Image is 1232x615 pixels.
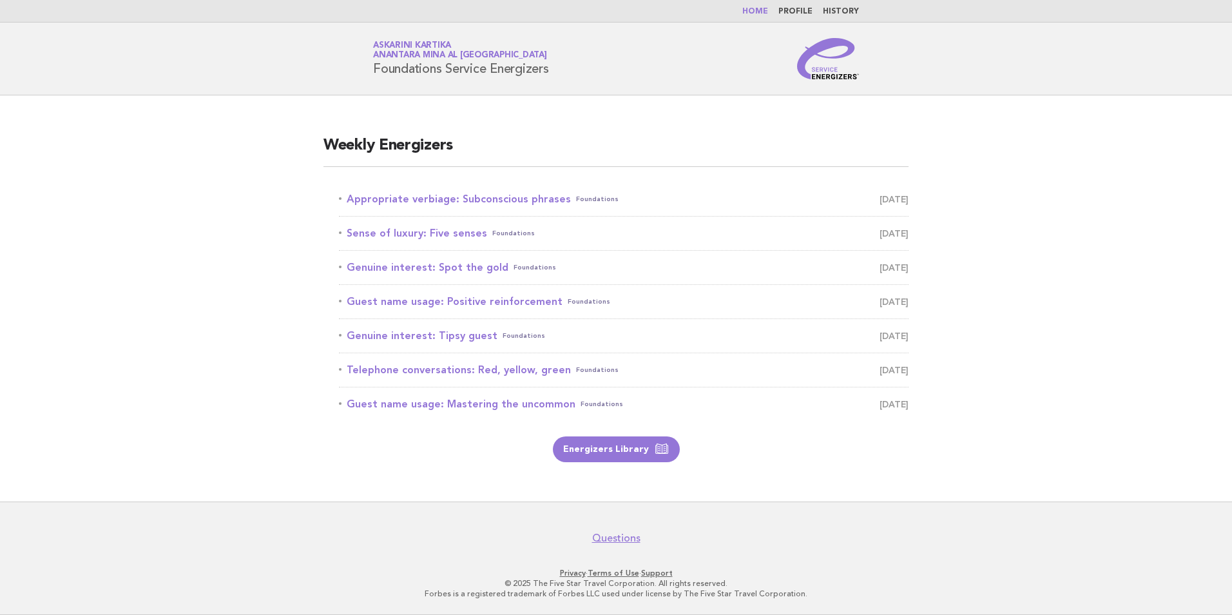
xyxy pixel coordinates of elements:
[641,569,673,578] a: Support
[339,259,909,277] a: Genuine interest: Spot the goldFoundations [DATE]
[222,568,1010,578] p: · ·
[339,327,909,345] a: Genuine interest: Tipsy guestFoundations [DATE]
[880,327,909,345] span: [DATE]
[492,224,535,242] span: Foundations
[339,224,909,242] a: Sense of luxury: Five sensesFoundations [DATE]
[373,42,549,75] h1: Foundations Service Energizers
[742,8,768,15] a: Home
[823,8,859,15] a: History
[373,52,547,60] span: Anantara Mina al [GEOGRAPHIC_DATA]
[503,327,545,345] span: Foundations
[323,135,909,167] h2: Weekly Energizers
[339,361,909,379] a: Telephone conversations: Red, yellow, greenFoundations [DATE]
[797,38,859,79] img: Service Energizers
[373,41,547,59] a: Askarini KartikaAnantara Mina al [GEOGRAPHIC_DATA]
[880,361,909,379] span: [DATE]
[222,589,1010,599] p: Forbes is a registered trademark of Forbes LLC used under license by The Five Star Travel Corpora...
[339,293,909,311] a: Guest name usage: Positive reinforcementFoundations [DATE]
[880,259,909,277] span: [DATE]
[592,532,640,545] a: Questions
[880,190,909,208] span: [DATE]
[880,395,909,413] span: [DATE]
[514,259,556,277] span: Foundations
[553,436,680,462] a: Energizers Library
[880,293,909,311] span: [DATE]
[339,190,909,208] a: Appropriate verbiage: Subconscious phrasesFoundations [DATE]
[588,569,639,578] a: Terms of Use
[222,578,1010,589] p: © 2025 The Five Star Travel Corporation. All rights reserved.
[581,395,623,413] span: Foundations
[576,361,619,379] span: Foundations
[560,569,586,578] a: Privacy
[339,395,909,413] a: Guest name usage: Mastering the uncommonFoundations [DATE]
[880,224,909,242] span: [DATE]
[778,8,813,15] a: Profile
[568,293,610,311] span: Foundations
[576,190,619,208] span: Foundations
